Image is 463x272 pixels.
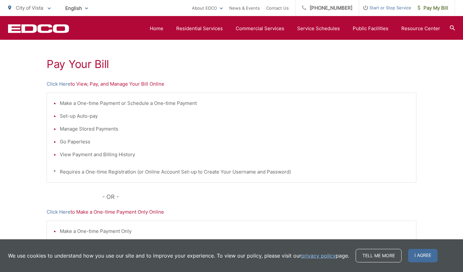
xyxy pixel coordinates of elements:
span: Pay My Bill [418,4,448,12]
p: to Make a One-time Payment Only Online [47,208,416,216]
a: News & Events [229,4,260,12]
a: About EDCO [192,4,223,12]
a: Click Here [47,80,70,88]
span: City of Vista [16,5,43,11]
a: Click Here [47,208,70,216]
li: View Payment and Billing History [60,151,410,158]
li: Go Paperless [60,138,410,146]
a: privacy policy [301,252,336,259]
li: Set-up Auto-pay [60,112,410,120]
a: Residential Services [176,25,223,32]
p: * Requires a One-time Registration (or Online Account Set-up to Create Your Username and Password) [53,168,410,176]
li: Make a One-time Payment Only [60,227,410,235]
a: EDCD logo. Return to the homepage. [8,24,69,33]
a: Public Facilities [353,25,388,32]
p: to View, Pay, and Manage Your Bill Online [47,80,416,88]
p: - OR - [102,192,417,202]
p: We use cookies to understand how you use our site and to improve your experience. To view our pol... [8,252,349,259]
a: Commercial Services [236,25,284,32]
li: Manage Stored Payments [60,125,410,133]
h1: Pay Your Bill [47,58,416,71]
span: English [60,3,93,14]
li: Make a One-time Payment or Schedule a One-time Payment [60,99,410,107]
a: Resource Center [401,25,440,32]
a: Contact Us [266,4,289,12]
a: Service Schedules [297,25,340,32]
a: Home [150,25,163,32]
